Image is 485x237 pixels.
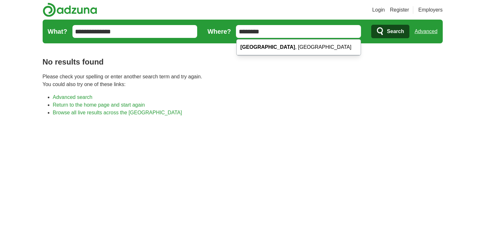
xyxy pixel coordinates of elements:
a: Advanced search [53,94,93,100]
p: Please check your spelling or enter another search term and try again. You could also try one of ... [43,73,443,88]
h1: No results found [43,56,443,68]
a: Return to the home page and start again [53,102,145,108]
button: Search [371,25,409,38]
a: Employers [418,6,443,14]
span: Search [387,25,404,38]
a: Login [372,6,385,14]
label: What? [48,27,67,36]
img: Adzuna logo [43,3,97,17]
a: Browse all live results across the [GEOGRAPHIC_DATA] [53,110,182,115]
a: Register [390,6,409,14]
a: Advanced [414,25,437,38]
label: Where? [207,27,231,36]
